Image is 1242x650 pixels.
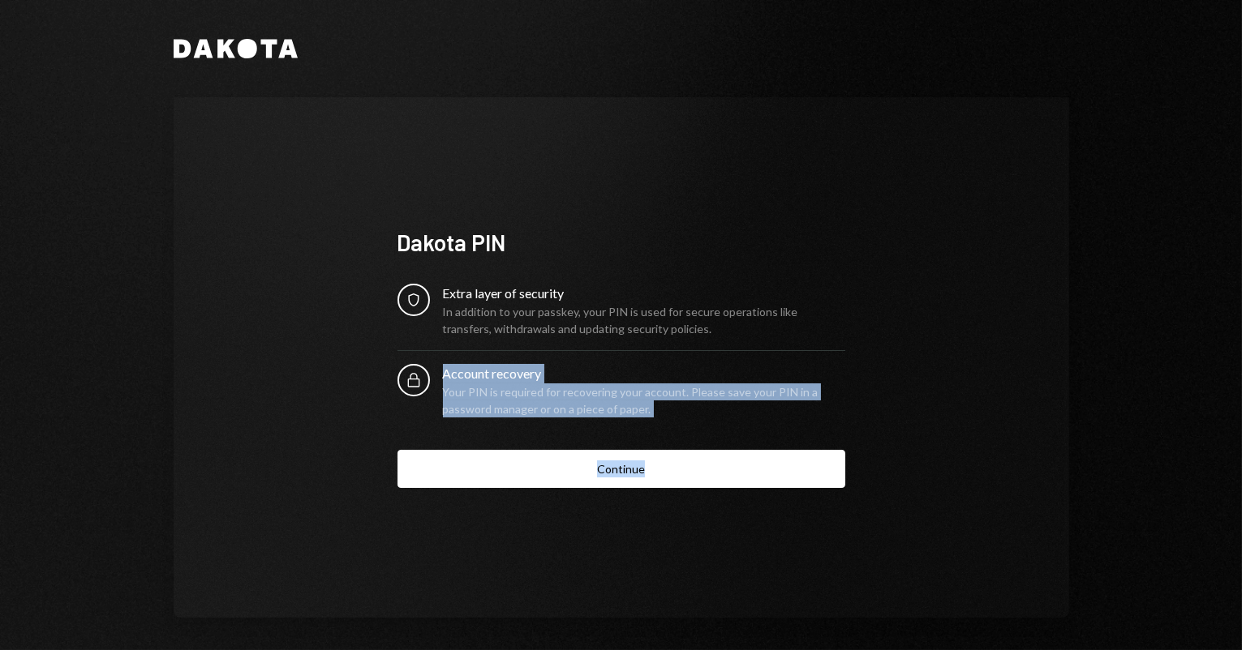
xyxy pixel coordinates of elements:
[443,284,845,303] div: Extra layer of security
[443,303,845,337] div: In addition to your passkey, your PIN is used for secure operations like transfers, withdrawals a...
[398,450,845,488] button: Continue
[443,364,845,383] div: Account recovery
[398,227,845,259] div: Dakota PIN
[443,383,845,417] div: Your PIN is required for recovering your account. Please save your PIN in a password manager or o...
